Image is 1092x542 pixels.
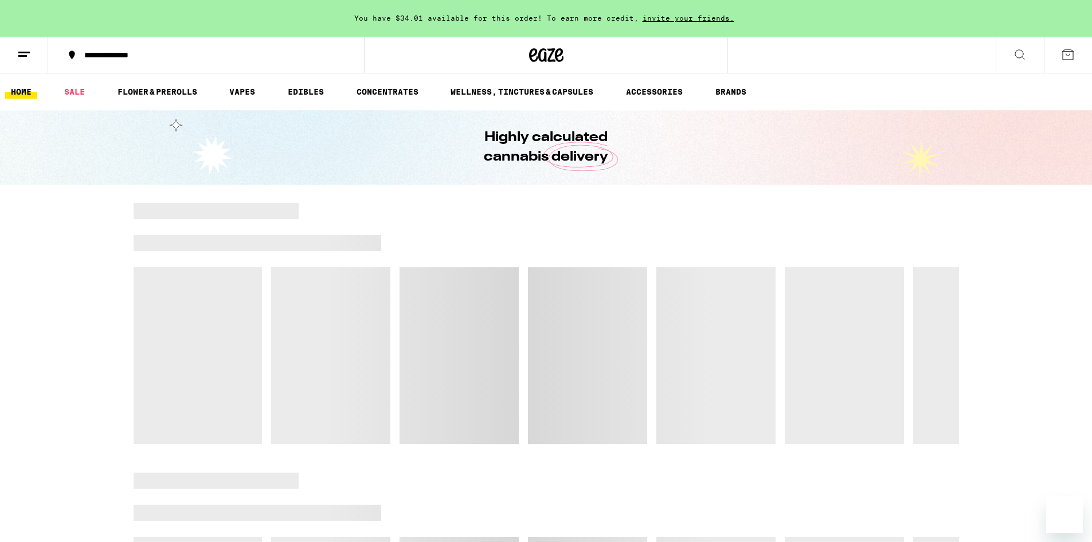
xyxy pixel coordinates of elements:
[224,85,261,99] a: VAPES
[639,14,738,22] span: invite your friends.
[5,85,37,99] a: HOME
[58,85,91,99] a: SALE
[452,128,641,167] h1: Highly calculated cannabis delivery
[710,85,752,99] a: BRANDS
[1046,496,1083,533] iframe: Button to launch messaging window
[620,85,688,99] a: ACCESSORIES
[445,85,599,99] a: WELLNESS, TINCTURES & CAPSULES
[112,85,203,99] a: FLOWER & PREROLLS
[354,14,639,22] span: You have $34.01 available for this order! To earn more credit,
[351,85,424,99] a: CONCENTRATES
[282,85,330,99] a: EDIBLES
